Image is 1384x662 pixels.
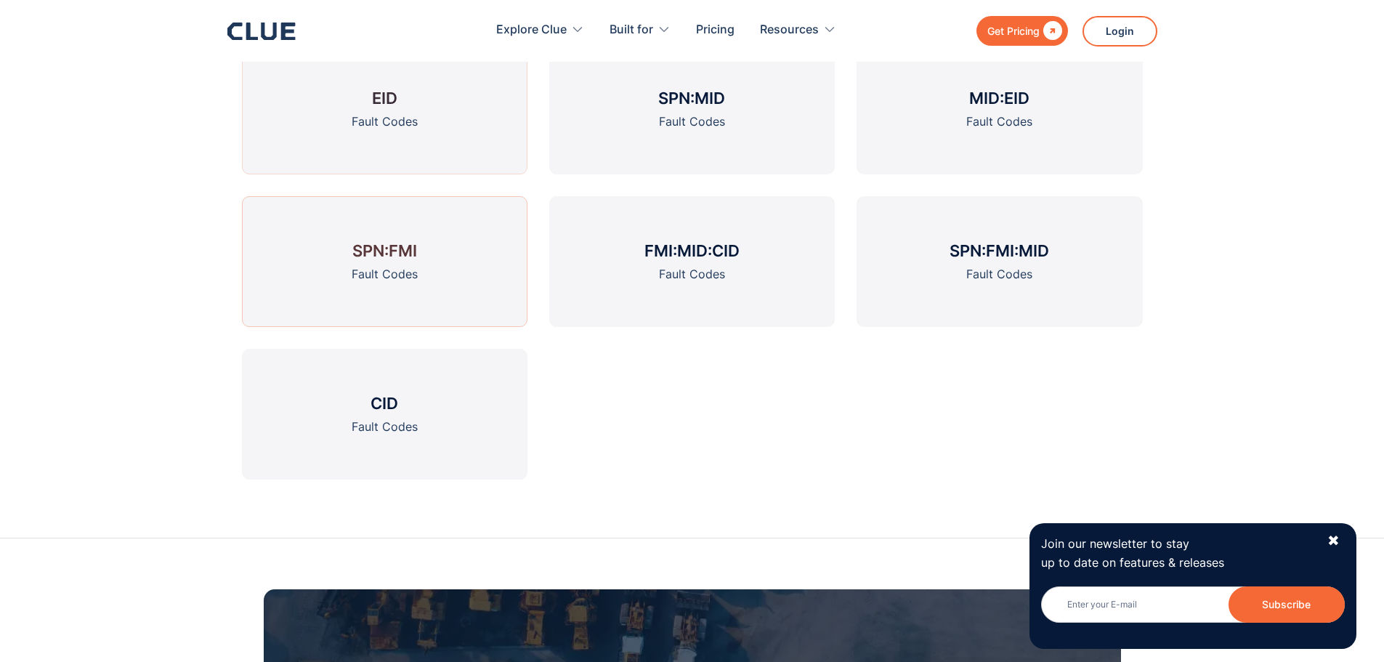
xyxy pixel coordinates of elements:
[352,418,418,436] div: Fault Codes
[352,113,418,131] div: Fault Codes
[371,392,398,414] h3: CID
[1327,532,1340,550] div: ✖
[976,16,1068,46] a: Get Pricing
[242,44,527,174] a: EIDFault Codes
[1041,535,1314,571] p: Join our newsletter to stay up to date on features & releases
[696,7,735,53] a: Pricing
[857,44,1142,174] a: MID:EIDFault Codes
[610,7,671,53] div: Built for
[352,265,418,283] div: Fault Codes
[987,22,1040,40] div: Get Pricing
[372,87,397,109] h3: EID
[549,196,835,327] a: FMI:MID:CIDFault Codes
[659,113,725,131] div: Fault Codes
[610,7,653,53] div: Built for
[857,196,1142,327] a: SPN:FMI:MIDFault Codes
[242,349,527,480] a: CIDFault Codes
[950,240,1049,262] h3: SPN:FMI:MID
[242,196,527,327] a: SPN:FMIFault Codes
[1041,586,1345,637] form: Newsletter
[658,87,725,109] h3: SPN:MID
[1041,586,1345,623] input: Enter your E-mail
[659,265,725,283] div: Fault Codes
[966,265,1032,283] div: Fault Codes
[966,113,1032,131] div: Fault Codes
[644,240,740,262] h3: FMI:MID:CID
[352,240,417,262] h3: SPN:FMI
[1040,22,1062,40] div: 
[760,7,819,53] div: Resources
[1082,16,1157,47] a: Login
[549,44,835,174] a: SPN:MIDFault Codes
[760,7,836,53] div: Resources
[969,87,1029,109] h3: MID:EID
[496,7,584,53] div: Explore Clue
[1229,586,1345,623] input: Subscribe
[496,7,567,53] div: Explore Clue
